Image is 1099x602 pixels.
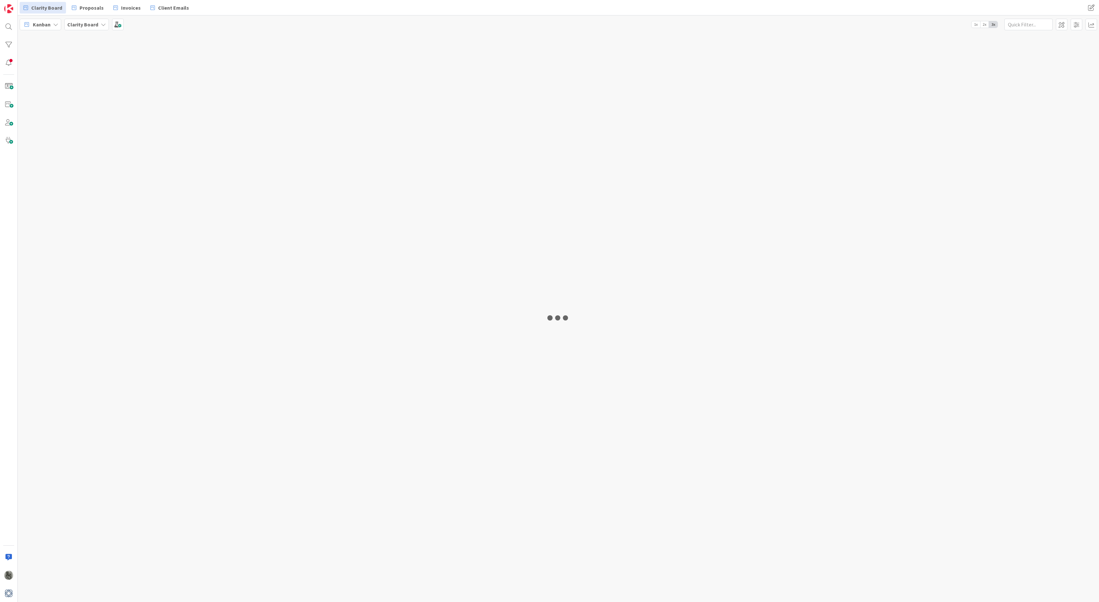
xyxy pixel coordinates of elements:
span: Client Emails [158,4,189,12]
img: Visit kanbanzone.com [4,4,13,13]
span: Invoices [121,4,141,12]
input: Quick Filter... [1004,19,1053,30]
span: Kanban [33,21,51,28]
a: Clarity Board [20,2,66,14]
b: Clarity Board [67,21,98,28]
span: 3x [989,21,998,28]
a: Proposals [68,2,108,14]
img: PA [4,571,13,580]
a: Client Emails [147,2,193,14]
span: Clarity Board [31,4,62,12]
span: 1x [971,21,980,28]
span: 2x [980,21,989,28]
span: Proposals [80,4,104,12]
img: avatar [4,589,13,598]
a: Invoices [109,2,145,14]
